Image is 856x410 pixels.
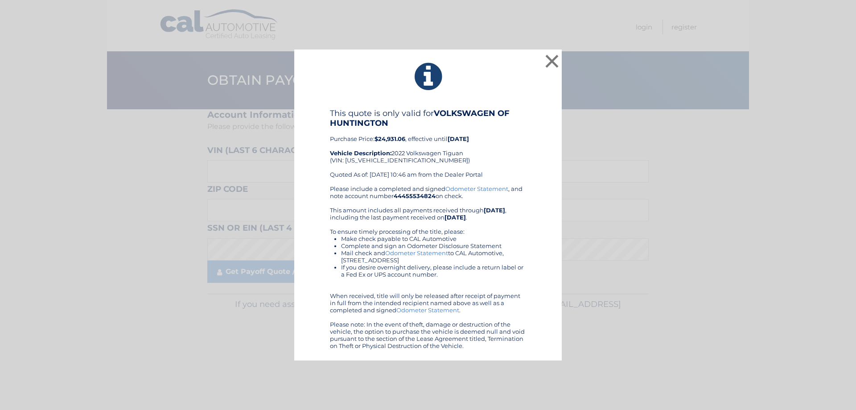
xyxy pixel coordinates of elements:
h4: This quote is only valid for [330,108,526,128]
b: [DATE] [484,207,505,214]
a: Odometer Statement [385,249,448,257]
b: [DATE] [448,135,469,142]
li: Complete and sign an Odometer Disclosure Statement [341,242,526,249]
div: Please include a completed and signed , and note account number on check. This amount includes al... [330,185,526,349]
b: [DATE] [444,214,466,221]
a: Odometer Statement [396,306,459,314]
button: × [543,52,561,70]
li: If you desire overnight delivery, please include a return label or a Fed Ex or UPS account number. [341,264,526,278]
strong: Vehicle Description: [330,149,391,157]
b: 44455534824 [394,192,436,199]
li: Mail check and to CAL Automotive, [STREET_ADDRESS] [341,249,526,264]
div: Purchase Price: , effective until 2022 Volkswagen Tiguan (VIN: [US_VEHICLE_IDENTIFICATION_NUMBER]... [330,108,526,185]
li: Make check payable to CAL Automotive [341,235,526,242]
a: Odometer Statement [445,185,508,192]
b: $24,931.06 [374,135,405,142]
b: VOLKSWAGEN OF HUNTINGTON [330,108,510,128]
